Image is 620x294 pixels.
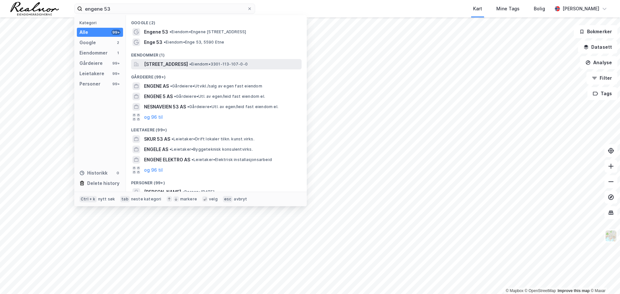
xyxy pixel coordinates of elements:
[223,196,233,202] div: esc
[144,103,186,111] span: NESNAVEIEN 53 AS
[170,29,246,35] span: Eiendom • Engene [STREET_ADDRESS]
[126,15,307,27] div: Google (2)
[120,196,130,202] div: tab
[506,289,523,293] a: Mapbox
[115,170,120,176] div: 0
[144,135,170,143] span: SKUR 53 AS
[587,87,617,100] button: Tags
[563,5,599,13] div: [PERSON_NAME]
[191,157,272,162] span: Leietaker • Elektrisk installasjonsarbeid
[588,263,620,294] div: Kontrollprogram for chat
[558,289,590,293] a: Improve this map
[180,197,197,202] div: markere
[111,81,120,86] div: 99+
[174,94,176,99] span: •
[171,137,173,141] span: •
[87,179,119,187] div: Delete history
[79,59,103,67] div: Gårdeiere
[189,62,191,66] span: •
[605,230,617,242] img: Z
[170,147,171,152] span: •
[111,30,120,35] div: 99+
[126,175,307,187] div: Personer (99+)
[79,49,108,57] div: Eiendommer
[98,197,115,202] div: nytt søk
[10,2,59,15] img: realnor-logo.934646d98de889bb5806.png
[588,263,620,294] iframe: Chat Widget
[79,169,108,177] div: Historikk
[144,38,162,46] span: Enge 53
[111,71,120,76] div: 99+
[189,62,248,67] span: Eiendom • 3301-113-107-0-0
[144,82,169,90] span: ENGENE AS
[182,189,214,195] span: Person • [DATE]
[234,197,247,202] div: avbryt
[578,41,617,54] button: Datasett
[209,197,218,202] div: velg
[164,40,166,45] span: •
[126,69,307,81] div: Gårdeiere (99+)
[126,122,307,134] div: Leietakere (99+)
[79,39,96,46] div: Google
[144,188,181,196] span: [PERSON_NAME]
[496,5,520,13] div: Mine Tags
[187,104,189,109] span: •
[144,93,173,100] span: ENGENE 5 AS
[144,28,168,36] span: Engene 53
[174,94,265,99] span: Gårdeiere • Utl. av egen/leid fast eiendom el.
[79,28,88,36] div: Alle
[574,25,617,38] button: Bokmerker
[111,61,120,66] div: 99+
[82,4,247,14] input: Søk på adresse, matrikkel, gårdeiere, leietakere eller personer
[473,5,482,13] div: Kart
[79,70,104,77] div: Leietakere
[79,80,100,88] div: Personer
[131,197,161,202] div: neste kategori
[79,20,123,25] div: Kategori
[170,29,171,34] span: •
[586,72,617,85] button: Filter
[191,157,193,162] span: •
[170,84,262,89] span: Gårdeiere • Utvikl./salg av egen fast eiendom
[171,137,254,142] span: Leietaker • Drift lokaler tilkn. kunst.virks.
[115,40,120,45] div: 2
[144,60,188,68] span: [STREET_ADDRESS]
[170,84,172,88] span: •
[144,146,168,153] span: ENGELE AS
[115,50,120,56] div: 1
[580,56,617,69] button: Analyse
[164,40,224,45] span: Eiendom • Enge 53, 5590 Etne
[182,189,184,194] span: •
[144,156,190,164] span: ENGENE ELEKTRO AS
[144,113,163,121] button: og 96 til
[187,104,278,109] span: Gårdeiere • Utl. av egen/leid fast eiendom el.
[170,147,253,152] span: Leietaker • Byggeteknisk konsulentvirks.
[144,166,163,174] button: og 96 til
[126,47,307,59] div: Eiendommer (1)
[79,196,97,202] div: Ctrl + k
[525,289,556,293] a: OpenStreetMap
[534,5,545,13] div: Bolig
